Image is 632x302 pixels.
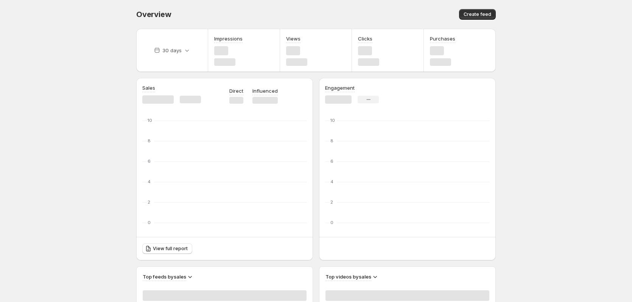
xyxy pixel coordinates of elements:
[330,179,333,184] text: 4
[229,87,243,95] p: Direct
[330,199,333,205] text: 2
[430,35,455,42] h3: Purchases
[330,138,333,143] text: 8
[162,47,182,54] p: 30 days
[358,35,372,42] h3: Clicks
[148,220,151,225] text: 0
[148,179,151,184] text: 4
[214,35,243,42] h3: Impressions
[136,10,171,19] span: Overview
[142,243,192,254] a: View full report
[325,273,371,280] h3: Top videos by sales
[459,9,496,20] button: Create feed
[330,118,335,123] text: 10
[153,246,188,252] span: View full report
[325,84,355,92] h3: Engagement
[148,138,151,143] text: 8
[330,159,333,164] text: 6
[148,199,150,205] text: 2
[143,273,186,280] h3: Top feeds by sales
[286,35,300,42] h3: Views
[142,84,155,92] h3: Sales
[148,118,152,123] text: 10
[148,159,151,164] text: 6
[464,11,491,17] span: Create feed
[252,87,278,95] p: Influenced
[330,220,333,225] text: 0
